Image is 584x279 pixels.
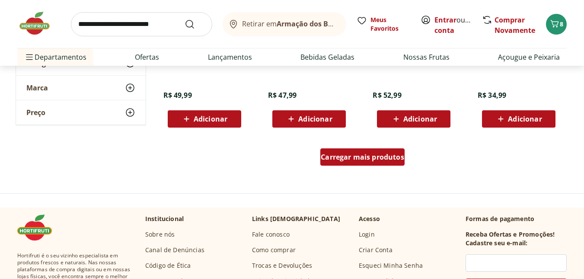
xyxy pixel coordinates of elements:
[300,52,354,62] a: Bebidas Geladas
[71,12,212,36] input: search
[272,110,346,128] button: Adicionar
[145,230,175,239] a: Sobre nós
[377,110,450,128] button: Adicionar
[560,20,563,28] span: 8
[434,15,473,35] span: ou
[16,100,146,125] button: Preço
[168,110,241,128] button: Adicionar
[194,115,227,122] span: Adicionar
[252,215,340,223] p: Links [DEMOGRAPHIC_DATA]
[466,239,527,247] h3: Cadastre seu e-mail:
[252,261,312,270] a: Trocas e Devoluções
[145,215,184,223] p: Institucional
[16,76,146,100] button: Marca
[466,230,555,239] h3: Receba Ofertas e Promoções!
[359,246,393,254] a: Criar Conta
[26,83,48,92] span: Marca
[546,14,567,35] button: Carrinho
[373,90,401,100] span: R$ 52,99
[252,246,296,254] a: Como comprar
[24,47,35,67] button: Menu
[298,115,332,122] span: Adicionar
[359,230,375,239] a: Login
[403,115,437,122] span: Adicionar
[498,52,560,62] a: Açougue e Peixaria
[242,20,338,28] span: Retirar em
[17,215,61,241] img: Hortifruti
[359,261,423,270] a: Esqueci Minha Senha
[277,19,356,29] b: Armação dos Búzios/RJ
[495,15,535,35] a: Comprar Novamente
[24,47,86,67] span: Departamentos
[434,15,482,35] a: Criar conta
[321,154,404,160] span: Carregar mais produtos
[135,52,159,62] a: Ofertas
[508,115,542,122] span: Adicionar
[357,16,410,33] a: Meus Favoritos
[252,230,290,239] a: Fale conosco
[223,12,346,36] button: Retirar emArmação dos Búzios/RJ
[478,90,506,100] span: R$ 34,99
[320,148,405,169] a: Carregar mais produtos
[185,19,205,29] button: Submit Search
[208,52,252,62] a: Lançamentos
[145,246,204,254] a: Canal de Denúncias
[17,10,61,36] img: Hortifruti
[403,52,450,62] a: Nossas Frutas
[370,16,410,33] span: Meus Favoritos
[26,108,45,117] span: Preço
[359,215,380,223] p: Acesso
[145,261,191,270] a: Código de Ética
[268,90,297,100] span: R$ 47,99
[434,15,456,25] a: Entrar
[482,110,555,128] button: Adicionar
[466,215,567,223] p: Formas de pagamento
[163,90,192,100] span: R$ 49,99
